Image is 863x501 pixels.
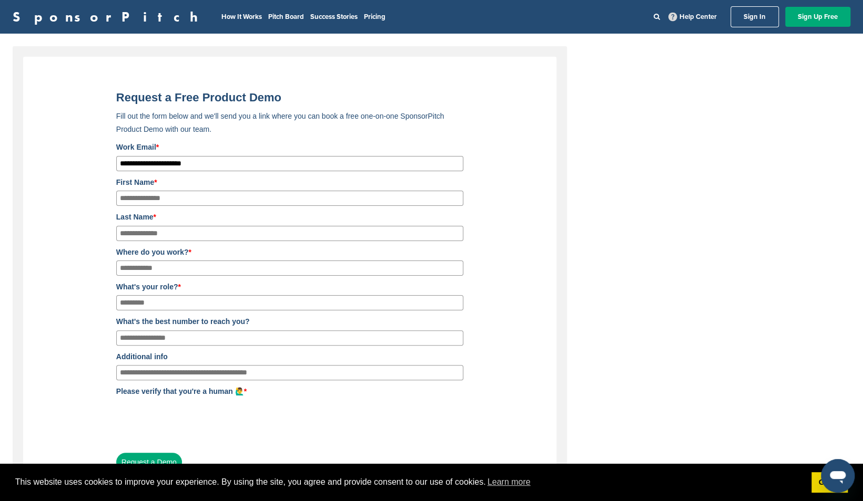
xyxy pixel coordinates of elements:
a: Pitch Board [268,13,304,21]
a: dismiss cookie message [811,472,848,493]
iframe: Button to launch messaging window [821,459,855,493]
a: Help Center [666,11,719,23]
span: This website uses cookies to improve your experience. By using the site, you agree and provide co... [15,474,803,490]
label: Additional info [116,351,463,362]
p: Fill out the form below and we'll send you a link where you can book a free one-on-one SponsorPit... [116,110,463,136]
label: Please verify that you're a human 🙋‍♂️ [116,385,463,397]
a: SponsorPitch [13,10,205,24]
label: What's your role? [116,281,463,293]
iframe: reCAPTCHA [116,400,276,441]
label: Where do you work? [116,246,463,258]
label: Work Email [116,141,463,153]
a: Sign In [730,6,779,27]
button: Request a Demo [116,453,182,472]
a: Pricing [364,13,385,21]
a: Sign Up Free [785,7,850,27]
label: What's the best number to reach you? [116,316,463,327]
label: First Name [116,176,463,188]
a: learn more about cookies [486,474,532,490]
a: Success Stories [310,13,358,21]
label: Last Name [116,211,463,223]
a: How It Works [221,13,262,21]
title: Request a Free Product Demo [116,91,463,105]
